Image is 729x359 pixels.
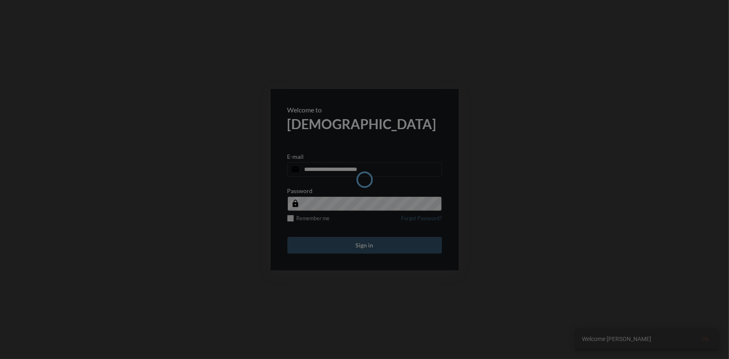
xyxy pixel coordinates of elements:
[287,237,442,254] button: Sign in
[287,187,313,194] p: Password
[287,215,330,222] label: Remember me
[401,215,442,227] a: Forgot Password?
[287,106,442,114] p: Welcome to
[287,116,442,132] h2: [DEMOGRAPHIC_DATA]
[702,336,709,342] span: Ok
[287,153,304,160] p: E-mail
[582,335,651,343] span: Welcome [PERSON_NAME]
